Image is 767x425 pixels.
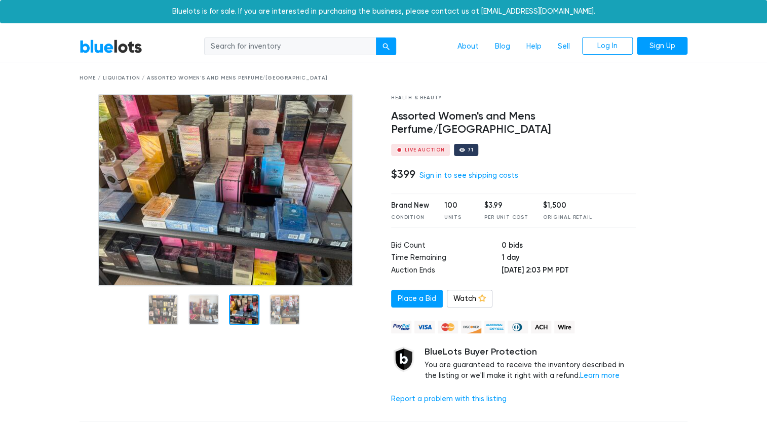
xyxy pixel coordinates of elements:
[438,321,458,333] img: mastercard-42073d1d8d11d6635de4c079ffdb20a4f30a903dc55d1612383a1b395dd17f39.png
[391,321,411,333] img: paypal_credit-80455e56f6e1299e8d57f40c0dcee7b8cd4ae79b9eccbfc37e2480457ba36de9.png
[444,200,470,211] div: 100
[391,110,636,136] h4: Assorted Women's and Mens Perfume/[GEOGRAPHIC_DATA]
[543,214,592,221] div: Original Retail
[501,252,635,265] td: 1 day
[391,346,416,372] img: buyer_protection_shield-3b65640a83011c7d3ede35a8e5a80bfdfaa6a97447f0071c1475b91a4b0b3d01.png
[204,37,376,56] input: Search for inventory
[582,37,633,55] a: Log In
[391,265,501,278] td: Auction Ends
[518,37,550,56] a: Help
[391,200,429,211] div: Brand New
[531,321,551,333] img: ach-b7992fed28a4f97f893c574229be66187b9afb3f1a8d16a4691d3d3140a8ab00.png
[391,240,501,253] td: Bid Count
[484,200,528,211] div: $3.99
[425,346,636,358] h5: BlueLots Buyer Protection
[501,265,635,278] td: [DATE] 2:03 PM PDT
[391,252,501,265] td: Time Remaining
[543,200,592,211] div: $1,500
[487,37,518,56] a: Blog
[80,39,142,54] a: BlueLots
[391,94,636,102] div: Health & Beauty
[449,37,487,56] a: About
[391,168,415,181] h4: $399
[468,147,474,152] div: 71
[447,290,492,308] a: Watch
[554,321,574,333] img: wire-908396882fe19aaaffefbd8e17b12f2f29708bd78693273c0e28e3a24408487f.png
[508,321,528,333] img: diners_club-c48f30131b33b1bb0e5d0e2dbd43a8bea4cb12cb2961413e2f4250e06c020426.png
[580,371,620,380] a: Learn more
[98,94,353,286] img: fdd5ddf6-0c2c-4a59-9f7b-f3219c4218d9-1759092838.jpg
[461,321,481,333] img: discover-82be18ecfda2d062aad2762c1ca80e2d36a4073d45c9e0ffae68cd515fbd3d32.png
[419,171,518,180] a: Sign in to see shipping costs
[550,37,578,56] a: Sell
[444,214,470,221] div: Units
[414,321,435,333] img: visa-79caf175f036a155110d1892330093d4c38f53c55c9ec9e2c3a54a56571784bb.png
[637,37,687,55] a: Sign Up
[425,346,636,381] div: You are guaranteed to receive the inventory described in the listing or we'll make it right with ...
[484,321,505,333] img: american_express-ae2a9f97a040b4b41f6397f7637041a5861d5f99d0716c09922aba4e24c8547d.png
[501,240,635,253] td: 0 bids
[405,147,445,152] div: Live Auction
[391,290,443,308] a: Place a Bid
[80,74,687,82] div: Home / Liquidation / Assorted Women's and Mens Perfume/[GEOGRAPHIC_DATA]
[391,395,507,403] a: Report a problem with this listing
[391,214,429,221] div: Condition
[484,214,528,221] div: Per Unit Cost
